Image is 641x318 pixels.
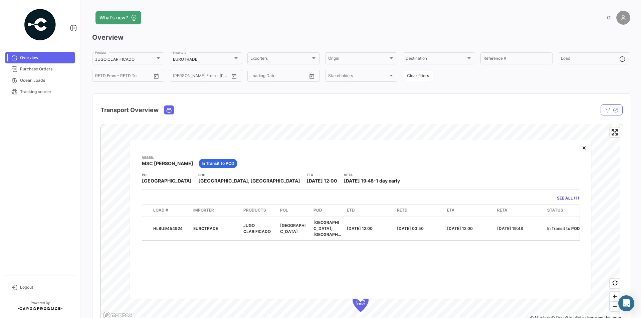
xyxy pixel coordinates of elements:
[243,223,271,234] span: JUGO CLARIFICADO
[347,207,355,213] span: ETD
[344,178,374,184] span: [DATE] 19:48
[494,204,545,216] datatable-header-cell: RETA
[307,172,337,178] app-card-info-title: ETA
[173,57,197,62] mat-select-trigger: EUROTRADE
[328,57,388,62] span: Origin
[353,292,369,312] div: Map marker
[5,86,75,97] a: Tracking courier
[311,204,344,216] datatable-header-cell: POD
[307,71,317,81] button: Open calendar
[20,89,72,95] span: Tracking courier
[193,207,214,213] span: Importer
[397,226,424,231] span: [DATE] 03:50
[497,226,523,231] span: [DATE] 19:48
[241,204,277,216] datatable-header-cell: Products
[20,77,72,83] span: Ocean Loads
[406,57,466,62] span: Destination
[394,204,444,216] datatable-header-cell: RETD
[92,33,630,42] h3: Overview
[616,11,630,25] img: placeholder-user.png
[173,74,182,79] input: From
[142,178,192,184] span: [GEOGRAPHIC_DATA]
[99,14,128,21] span: What's new?
[151,71,161,81] button: Open calendar
[347,226,373,231] span: [DATE] 12:00
[109,74,136,79] input: To
[100,105,159,115] h4: Transport Overview
[577,141,591,154] button: Close popup
[95,74,104,79] input: From
[250,74,260,79] input: From
[198,172,300,178] app-card-info-title: POD
[151,204,191,216] datatable-header-cell: Load #
[250,57,310,62] span: Exporters
[198,178,300,184] span: [GEOGRAPHIC_DATA], [GEOGRAPHIC_DATA]
[20,55,72,61] span: Overview
[547,226,580,231] span: In Transit to POD
[280,223,305,234] span: [GEOGRAPHIC_DATA]
[610,301,620,311] button: Zoom out
[447,207,455,213] span: ETA
[447,226,473,231] span: [DATE] 12:00
[403,70,433,81] button: Clear filters
[607,14,613,21] span: GL
[277,204,311,216] datatable-header-cell: POL
[20,66,72,72] span: Purchase Orders
[191,204,241,216] datatable-header-cell: Importer
[280,207,288,213] span: POL
[95,11,141,24] button: What's new?
[547,207,563,213] span: Status
[264,74,291,79] input: To
[142,160,193,167] span: MSC [PERSON_NAME]
[243,207,266,213] span: Products
[618,295,634,311] div: Abrir Intercom Messenger
[153,225,188,231] div: HLBU9454924
[344,172,400,178] app-card-info-title: RETA
[497,207,507,213] span: RETA
[5,52,75,63] a: Overview
[95,57,135,62] mat-select-trigger: JUGO CLARIFICADO
[397,207,408,213] span: RETD
[307,178,337,184] span: [DATE] 12:00
[557,195,579,201] a: SEE ALL (1)
[202,161,234,167] span: In Transit to POD
[545,204,586,216] datatable-header-cell: Status
[610,127,620,137] button: Enter fullscreen
[229,71,239,81] button: Open calendar
[313,207,322,213] span: POD
[328,74,388,79] span: Stakeholders
[20,284,72,290] span: Logout
[142,172,192,178] app-card-info-title: POL
[193,226,218,231] span: EUROTRADE
[142,155,193,160] app-card-info-title: Vessel
[164,106,174,114] button: Ocean
[444,204,494,216] datatable-header-cell: ETA
[344,204,394,216] datatable-header-cell: ETD
[187,74,214,79] input: To
[376,178,400,184] span: 1 day early
[153,207,168,213] span: Load #
[5,75,75,86] a: Ocean Loads
[313,220,341,243] span: [GEOGRAPHIC_DATA], [GEOGRAPHIC_DATA]
[610,302,620,311] span: Zoom out
[23,8,57,41] img: powered-by.png
[610,292,620,301] button: Zoom in
[5,63,75,75] a: Purchase Orders
[374,178,376,184] span: -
